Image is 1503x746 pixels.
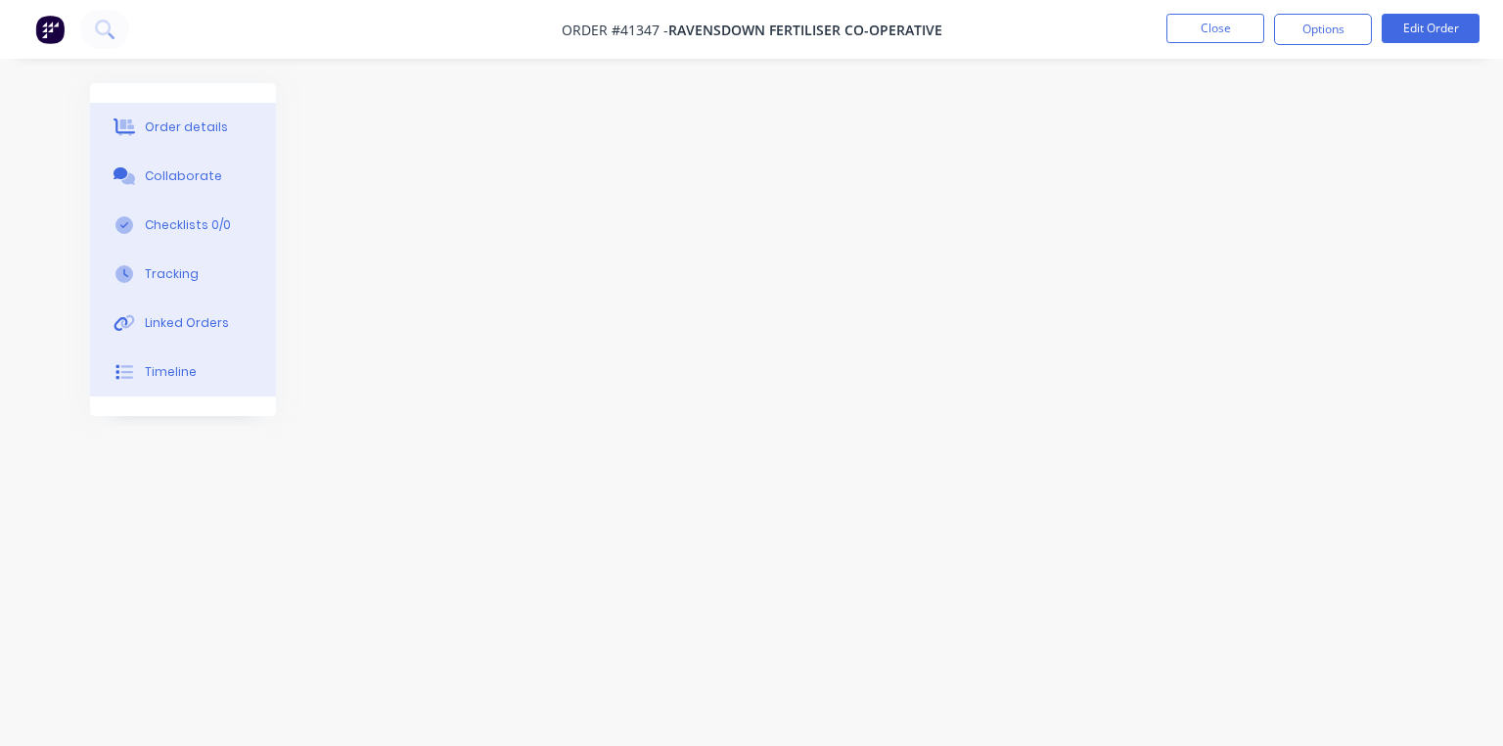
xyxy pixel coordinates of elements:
[90,348,276,396] button: Timeline
[145,167,222,185] div: Collaborate
[668,21,942,39] span: Ravensdown Fertiliser Co-operative
[90,103,276,152] button: Order details
[145,118,228,136] div: Order details
[562,21,668,39] span: Order #41347 -
[145,314,229,332] div: Linked Orders
[90,250,276,299] button: Tracking
[1382,14,1480,43] button: Edit Order
[1166,14,1264,43] button: Close
[145,216,231,234] div: Checklists 0/0
[90,299,276,348] button: Linked Orders
[145,363,197,381] div: Timeline
[145,265,199,283] div: Tracking
[90,152,276,201] button: Collaborate
[90,201,276,250] button: Checklists 0/0
[1274,14,1372,45] button: Options
[35,15,65,44] img: Factory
